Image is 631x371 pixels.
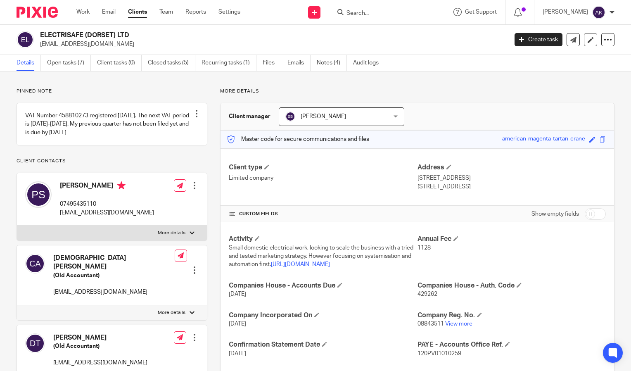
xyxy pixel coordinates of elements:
input: Search [346,10,420,17]
a: Closed tasks (5) [148,55,195,71]
p: More details [220,88,614,95]
a: [URL][DOMAIN_NAME] [271,262,330,267]
a: Files [263,55,281,71]
img: svg%3E [592,6,605,19]
a: Work [76,8,90,16]
a: Reports [185,8,206,16]
p: 07495435110 [60,200,154,208]
h4: Client type [229,163,417,172]
a: Create task [515,33,562,46]
a: Notes (4) [317,55,347,71]
span: [PERSON_NAME] [301,114,346,119]
h4: Confirmation Statement Date [229,340,417,349]
img: Pixie [17,7,58,18]
span: Small domestic electrical work, looking to scale the business with a tried and tested marketing s... [229,245,413,268]
h4: CUSTOM FIELDS [229,211,417,217]
p: Pinned note [17,88,207,95]
h4: Companies House - Auth. Code [418,281,606,290]
a: Recurring tasks (1) [202,55,256,71]
a: Clients [128,8,147,16]
h4: Address [418,163,606,172]
h4: Company Incorporated On [229,311,417,320]
h4: Companies House - Accounts Due [229,281,417,290]
img: svg%3E [25,333,45,353]
p: [EMAIL_ADDRESS][DOMAIN_NAME] [40,40,502,48]
span: 429262 [418,291,437,297]
h4: [PERSON_NAME] [60,181,154,192]
span: 1128 [418,245,431,251]
h4: PAYE - Accounts Office Ref. [418,340,606,349]
p: [STREET_ADDRESS] [418,174,606,182]
h4: [PERSON_NAME] [53,333,147,342]
p: More details [158,230,185,236]
p: Limited company [229,174,417,182]
h5: (Old Accountant) [53,271,175,280]
span: [DATE] [229,321,246,327]
h4: [DEMOGRAPHIC_DATA][PERSON_NAME] [53,254,175,271]
p: [PERSON_NAME] [543,8,588,16]
h4: Annual Fee [418,235,606,243]
img: svg%3E [285,112,295,121]
h4: Company Reg. No. [418,311,606,320]
a: Settings [218,8,240,16]
p: [EMAIL_ADDRESS][DOMAIN_NAME] [53,288,175,296]
p: [EMAIL_ADDRESS][DOMAIN_NAME] [53,359,147,367]
span: [DATE] [229,291,246,297]
div: american-magenta-tartan-crane [502,135,585,144]
span: [DATE] [229,351,246,357]
a: Details [17,55,41,71]
i: Primary [117,181,126,190]
a: Audit logs [353,55,385,71]
p: Client contacts [17,158,207,164]
span: 120PV01010259 [418,351,461,357]
a: Open tasks (7) [47,55,91,71]
span: 08843511 [418,321,444,327]
a: Team [159,8,173,16]
h2: ELECTRISAFE (DORSET) LTD [40,31,410,40]
a: Emails [287,55,311,71]
p: [EMAIL_ADDRESS][DOMAIN_NAME] [60,209,154,217]
p: [STREET_ADDRESS] [418,183,606,191]
h4: Activity [229,235,417,243]
h5: (Old Accountant) [53,342,147,350]
p: Master code for secure communications and files [227,135,369,143]
img: svg%3E [25,181,52,208]
a: View more [445,321,472,327]
img: svg%3E [25,254,45,273]
p: More details [158,309,185,316]
label: Show empty fields [531,210,579,218]
img: svg%3E [17,31,34,48]
a: Client tasks (0) [97,55,142,71]
a: Email [102,8,116,16]
h3: Client manager [229,112,270,121]
span: Get Support [465,9,497,15]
